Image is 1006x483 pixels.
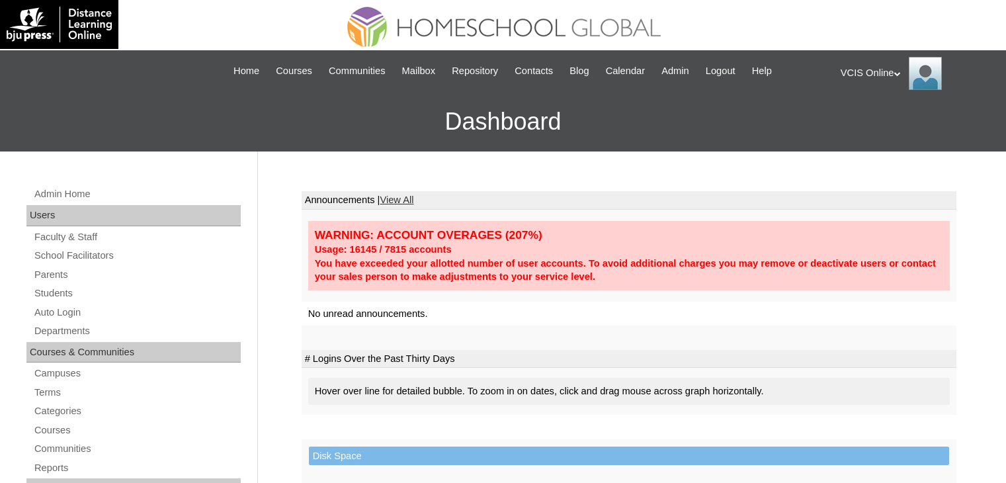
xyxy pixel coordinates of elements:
strong: Usage: 16145 / 7815 accounts [315,244,452,255]
div: You have exceeded your allotted number of user accounts. To avoid additional charges you may remo... [315,257,943,284]
td: Announcements | [302,191,956,210]
span: Mailbox [402,64,436,79]
span: Logout [706,64,735,79]
td: No unread announcements. [302,302,956,326]
span: Courses [276,64,312,79]
div: WARNING: ACCOUNT OVERAGES (207%) [315,228,943,243]
td: Disk Space [309,447,949,466]
a: Reports [33,460,241,476]
a: Mailbox [396,64,442,79]
a: Terms [33,384,241,401]
div: Courses & Communities [26,342,241,363]
span: Help [752,64,772,79]
img: VCIS Online Admin [909,57,942,90]
a: Help [745,64,778,79]
a: Communities [322,64,392,79]
span: Home [233,64,259,79]
a: Categories [33,403,241,419]
div: Hover over line for detailed bubble. To zoom in on dates, click and drag mouse across graph horiz... [308,378,950,405]
a: Communities [33,441,241,457]
td: # Logins Over the Past Thirty Days [302,350,956,369]
a: Admin [655,64,696,79]
a: Blog [563,64,595,79]
a: Courses [33,422,241,439]
div: Users [26,205,241,226]
a: Logout [699,64,742,79]
span: Admin [661,64,689,79]
a: Home [227,64,266,79]
a: School Facilitators [33,247,241,264]
span: Contacts [515,64,553,79]
a: Contacts [508,64,560,79]
a: Parents [33,267,241,283]
span: Communities [329,64,386,79]
a: Students [33,285,241,302]
a: Courses [269,64,319,79]
span: Repository [452,64,498,79]
a: Faculty & Staff [33,229,241,245]
a: View All [380,195,413,205]
a: Campuses [33,365,241,382]
span: Blog [569,64,589,79]
img: logo-white.png [7,7,112,42]
a: Departments [33,323,241,339]
div: VCIS Online [841,57,993,90]
h3: Dashboard [7,92,999,152]
a: Auto Login [33,304,241,321]
a: Calendar [599,64,651,79]
a: Repository [445,64,505,79]
a: Admin Home [33,186,241,202]
span: Calendar [606,64,645,79]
